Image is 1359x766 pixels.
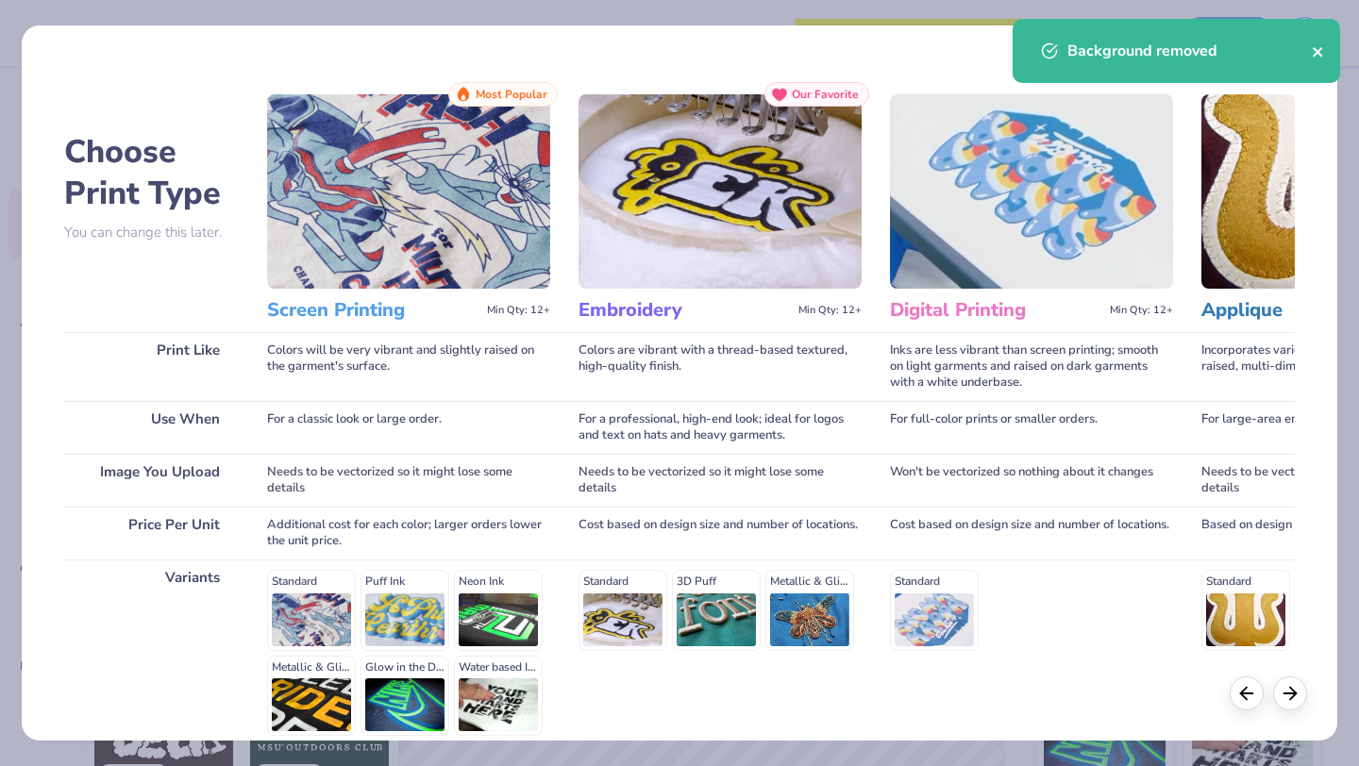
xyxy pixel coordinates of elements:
[798,304,862,317] span: Min Qty: 12+
[487,304,550,317] span: Min Qty: 12+
[64,559,239,746] div: Variants
[890,94,1173,289] img: Digital Printing
[64,332,239,401] div: Print Like
[64,401,239,454] div: Use When
[267,401,550,454] div: For a classic look or large order.
[890,401,1173,454] div: For full-color prints or smaller orders.
[890,332,1173,401] div: Inks are less vibrant than screen printing; smooth on light garments and raised on dark garments ...
[792,88,859,101] span: Our Favorite
[1067,40,1312,62] div: Background removed
[579,401,862,454] div: For a professional, high-end look; ideal for logos and text on hats and heavy garments.
[267,298,479,323] h3: Screen Printing
[579,332,862,401] div: Colors are vibrant with a thread-based textured, high-quality finish.
[64,225,239,241] p: You can change this later.
[1110,304,1173,317] span: Min Qty: 12+
[476,88,547,101] span: Most Popular
[267,332,550,401] div: Colors will be very vibrant and slightly raised on the garment's surface.
[64,131,239,214] h2: Choose Print Type
[267,454,550,507] div: Needs to be vectorized so it might lose some details
[890,298,1102,323] h3: Digital Printing
[890,507,1173,559] div: Cost based on design size and number of locations.
[579,454,862,507] div: Needs to be vectorized so it might lose some details
[64,454,239,507] div: Image You Upload
[579,507,862,559] div: Cost based on design size and number of locations.
[267,507,550,559] div: Additional cost for each color; larger orders lower the unit price.
[579,94,862,289] img: Embroidery
[267,94,550,289] img: Screen Printing
[890,454,1173,507] div: Won't be vectorized so nothing about it changes
[579,298,791,323] h3: Embroidery
[1312,40,1325,62] button: close
[64,507,239,559] div: Price Per Unit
